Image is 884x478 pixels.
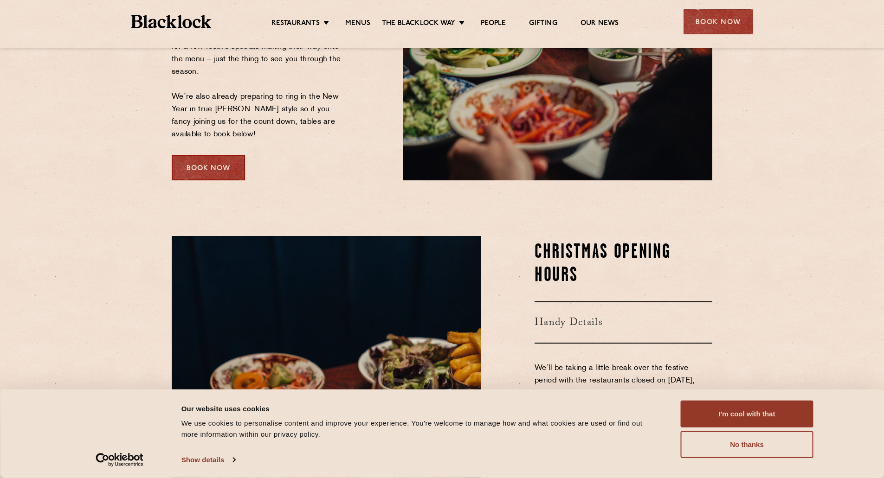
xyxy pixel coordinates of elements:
div: We use cookies to personalise content and improve your experience. You're welcome to manage how a... [181,418,660,440]
h3: Handy Details [535,301,712,344]
a: People [481,19,506,29]
div: Book Now [684,9,753,34]
a: Menus [345,19,370,29]
a: Show details [181,453,235,467]
button: No thanks [681,431,813,458]
p: We’ll be taking a little break over the festive period with the restaurants closed on [DATE], [DA... [535,362,712,462]
div: Book Now [172,155,245,180]
a: Usercentrics Cookiebot - opens in a new window [79,453,160,467]
button: I'm cool with that [681,401,813,427]
a: Restaurants [271,19,320,29]
h2: Christmas Opening Hours [535,241,712,287]
div: Our website uses cookies [181,403,660,414]
a: The Blacklock Way [382,19,455,29]
img: BL_Textured_Logo-footer-cropped.svg [131,15,212,28]
a: Gifting [529,19,557,29]
a: Our News [581,19,619,29]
